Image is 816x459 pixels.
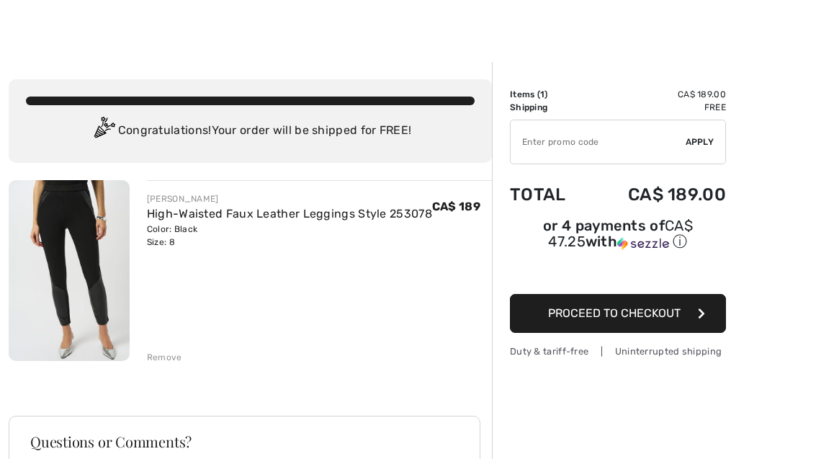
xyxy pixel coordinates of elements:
img: High-Waisted Faux Leather Leggings Style 253078 [9,180,130,361]
a: High-Waisted Faux Leather Leggings Style 253078 [147,207,432,220]
div: Color: Black Size: 8 [147,223,432,249]
div: Duty & tariff-free | Uninterrupted shipping [510,344,726,358]
button: Proceed to Checkout [510,294,726,333]
div: [PERSON_NAME] [147,192,432,205]
iframe: PayPal-paypal [510,257,726,289]
img: Congratulation2.svg [89,117,118,146]
td: Items ( ) [510,88,588,101]
span: Apply [686,135,714,148]
td: CA$ 189.00 [588,170,726,219]
span: CA$ 189 [432,200,480,213]
h3: Questions or Comments? [30,435,459,449]
span: 1 [540,89,544,99]
input: Promo code [511,120,686,164]
img: Sezzle [617,237,669,250]
td: Shipping [510,101,588,114]
div: or 4 payments of with [510,219,726,251]
div: or 4 payments ofCA$ 47.25withSezzle Click to learn more about Sezzle [510,219,726,257]
td: CA$ 189.00 [588,88,726,101]
td: Total [510,170,588,219]
td: Free [588,101,726,114]
span: Proceed to Checkout [548,306,681,320]
div: Remove [147,351,182,364]
div: Congratulations! Your order will be shipped for FREE! [26,117,475,146]
span: CA$ 47.25 [548,217,693,250]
